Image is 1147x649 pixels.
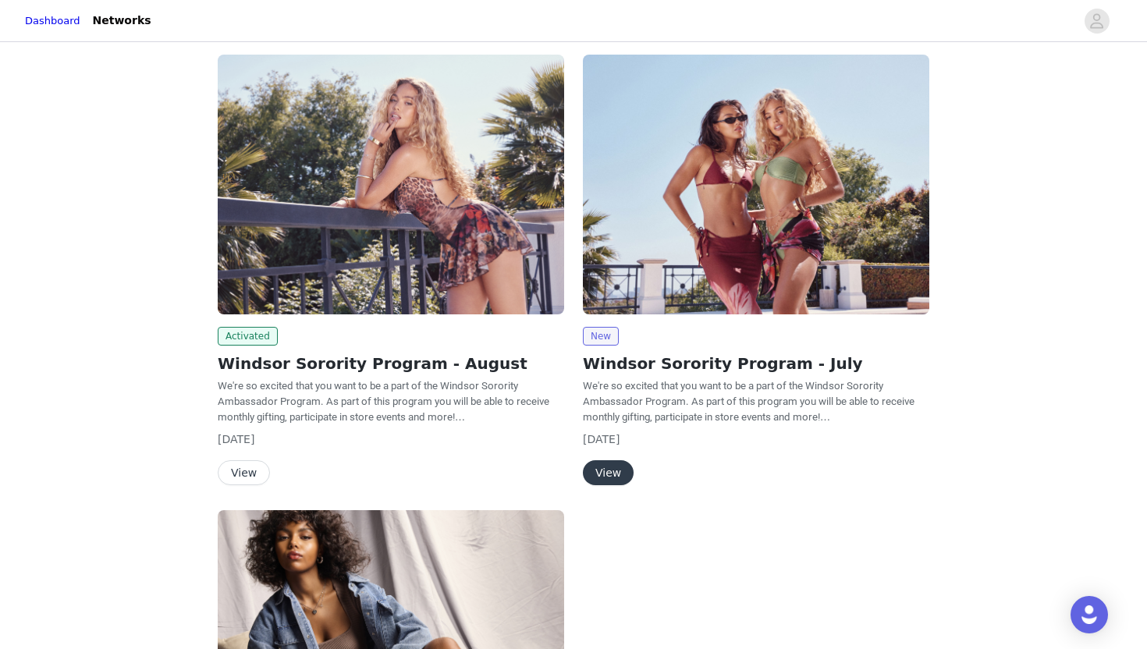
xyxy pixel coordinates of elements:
[218,380,549,423] span: We're so excited that you want to be a part of the Windsor Sorority Ambassador Program. As part o...
[583,327,619,346] span: New
[583,467,634,479] a: View
[583,460,634,485] button: View
[583,380,914,423] span: We're so excited that you want to be a part of the Windsor Sorority Ambassador Program. As part o...
[218,55,564,314] img: Windsor
[218,352,564,375] h2: Windsor Sorority Program - August
[218,327,278,346] span: Activated
[1089,9,1104,34] div: avatar
[583,55,929,314] img: Windsor
[83,3,161,38] a: Networks
[218,460,270,485] button: View
[218,433,254,445] span: [DATE]
[218,467,270,479] a: View
[583,433,620,445] span: [DATE]
[1071,596,1108,633] div: Open Intercom Messenger
[25,13,80,29] a: Dashboard
[583,352,929,375] h2: Windsor Sorority Program - July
